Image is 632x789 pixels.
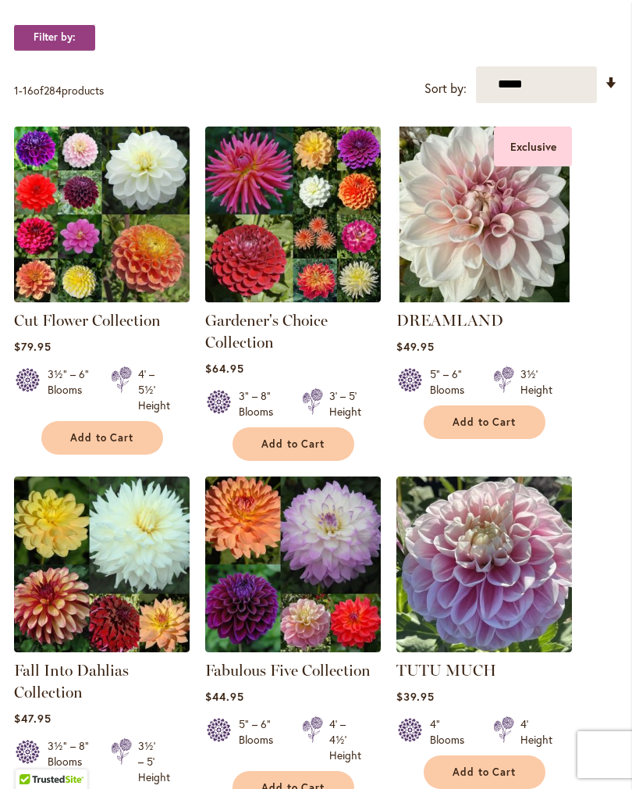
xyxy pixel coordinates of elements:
img: CUT FLOWER COLLECTION [14,127,190,302]
div: 3½" – 6" Blooms [48,366,92,413]
a: Fall Into Dahlias Collection [14,641,190,655]
span: Add to Cart [453,766,517,779]
a: Tutu Much [396,641,572,655]
span: $47.95 [14,711,51,726]
span: $39.95 [396,689,435,704]
div: 3' – 5' Height [329,388,361,419]
button: Add to Cart [424,755,545,789]
span: Add to Cart [70,431,134,444]
a: Gardener's Choice Collection [205,311,328,352]
a: TUTU MUCH [396,661,496,680]
a: Fabulous Five Collection [205,641,381,655]
img: Fabulous Five Collection [205,477,381,652]
span: $44.95 [205,689,244,704]
img: Tutu Much [396,477,572,652]
span: $64.95 [205,361,244,376]
p: - of products [14,78,104,103]
span: $49.95 [396,339,435,354]
button: Add to Cart [41,421,163,455]
a: DREAMLAND Exclusive [396,291,572,305]
span: Add to Cart [261,437,325,451]
span: 16 [23,83,34,98]
a: Fall Into Dahlias Collection [14,661,129,702]
div: 4' Height [520,716,552,748]
img: Fall Into Dahlias Collection [14,477,190,652]
div: 4' – 5½' Height [138,366,170,413]
div: 3" – 8" Blooms [239,388,283,419]
button: Add to Cart [424,405,545,439]
span: 284 [44,83,62,98]
div: 3½' Height [520,366,552,398]
a: CUT FLOWER COLLECTION [14,291,190,305]
label: Sort by: [424,74,467,103]
div: 4" Blooms [430,716,474,748]
a: Gardener's Choice Collection [205,291,381,305]
div: Exclusive [494,127,572,166]
strong: Filter by: [14,24,95,51]
a: Fabulous Five Collection [205,661,371,680]
a: DREAMLAND [396,311,503,330]
span: $79.95 [14,339,51,354]
a: Cut Flower Collection [14,311,161,330]
div: 5" – 6" Blooms [239,716,283,763]
div: 3½" – 8" Blooms [48,738,92,785]
button: Add to Cart [233,427,354,461]
div: 3½' – 5' Height [138,738,170,785]
div: 4' – 4½' Height [329,716,361,763]
div: 5" – 6" Blooms [430,366,474,398]
iframe: Launch Accessibility Center [12,734,55,777]
span: Add to Cart [453,416,517,429]
img: DREAMLAND [396,127,572,302]
span: 1 [14,83,19,98]
img: Gardener's Choice Collection [205,127,381,302]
